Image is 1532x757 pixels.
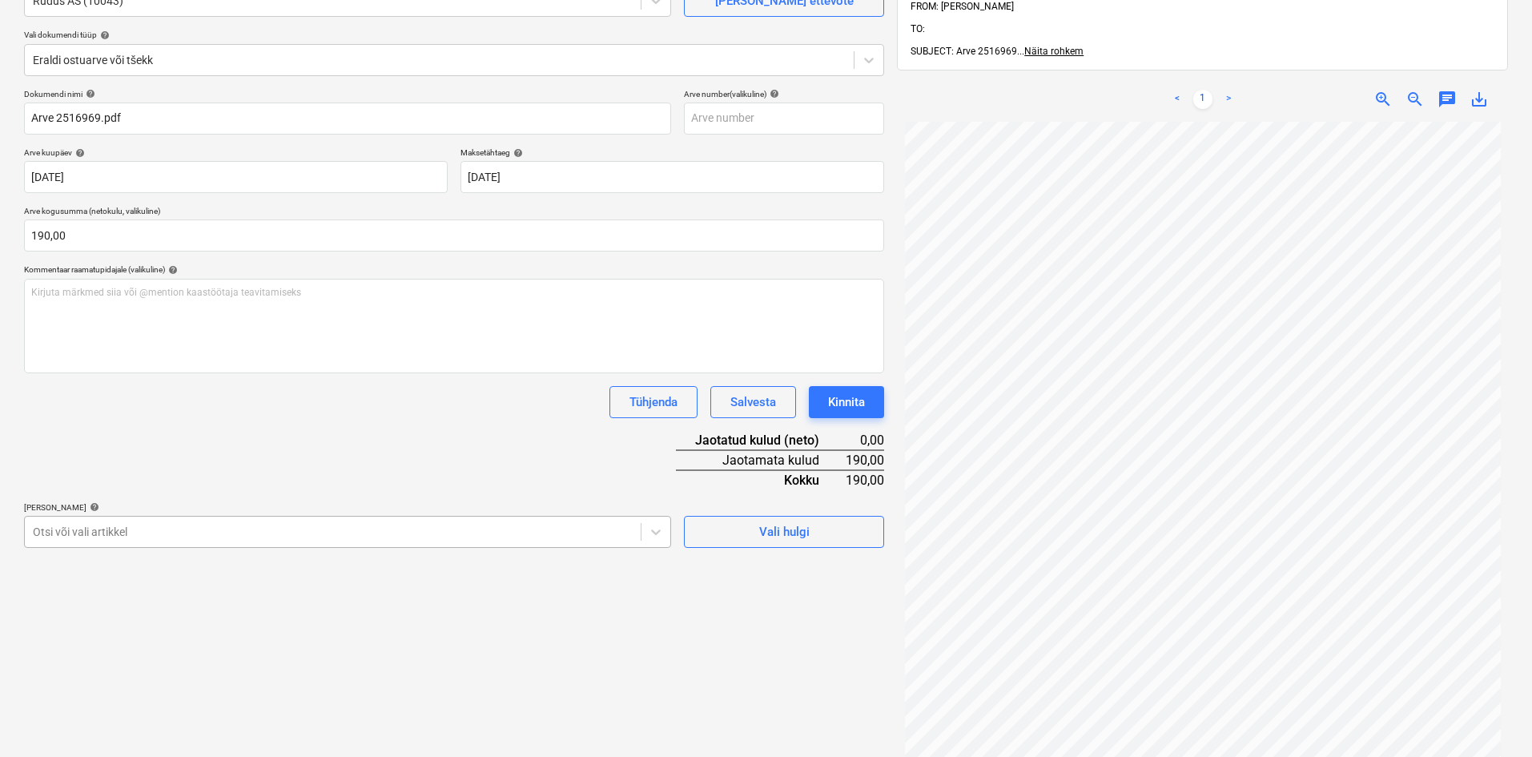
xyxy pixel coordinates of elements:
span: help [86,502,99,512]
div: Arve number (valikuline) [684,89,884,99]
iframe: Chat Widget [1452,680,1532,757]
div: 190,00 [845,470,885,489]
p: Arve kogusumma (netokulu, valikuline) [24,206,884,219]
span: Näita rohkem [1024,46,1084,57]
div: Jaotamata kulud [676,450,844,470]
div: Jaotatud kulud (neto) [676,431,844,450]
span: FROM: [PERSON_NAME] [911,1,1014,12]
div: Tühjenda [629,392,678,413]
input: Tähtaega pole määratud [460,161,884,193]
span: help [82,89,95,99]
div: 190,00 [845,450,885,470]
input: Arve number [684,103,884,135]
div: Vali hulgi [759,521,810,542]
span: TO: [911,23,925,34]
div: Dokumendi nimi [24,89,671,99]
span: help [72,148,85,158]
span: help [510,148,523,158]
input: Arve kogusumma (netokulu, valikuline) [24,219,884,252]
div: 0,00 [845,431,885,450]
span: help [97,30,110,40]
div: Kommentaar raamatupidajale (valikuline) [24,264,884,275]
div: Salvesta [730,392,776,413]
button: Salvesta [710,386,796,418]
input: Arve kuupäeva pole määratud. [24,161,448,193]
span: chat [1438,90,1457,109]
button: Tühjenda [609,386,698,418]
div: Kokku [676,470,844,489]
span: help [766,89,779,99]
span: save_alt [1470,90,1489,109]
a: Previous page [1168,90,1187,109]
div: Vali dokumendi tüüp [24,30,884,40]
button: Kinnita [809,386,884,418]
span: SUBJECT: Arve 2516969 [911,46,1017,57]
input: Dokumendi nimi [24,103,671,135]
span: help [165,265,178,275]
span: zoom_in [1373,90,1393,109]
button: Vali hulgi [684,516,884,548]
a: Next page [1219,90,1238,109]
span: ... [1017,46,1084,57]
a: Page 1 is your current page [1193,90,1212,109]
span: zoom_out [1405,90,1425,109]
div: Kinnita [828,392,865,413]
div: Arve kuupäev [24,147,448,158]
div: Vestlusvidin [1452,680,1532,757]
div: [PERSON_NAME] [24,502,671,513]
div: Maksetähtaeg [460,147,884,158]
